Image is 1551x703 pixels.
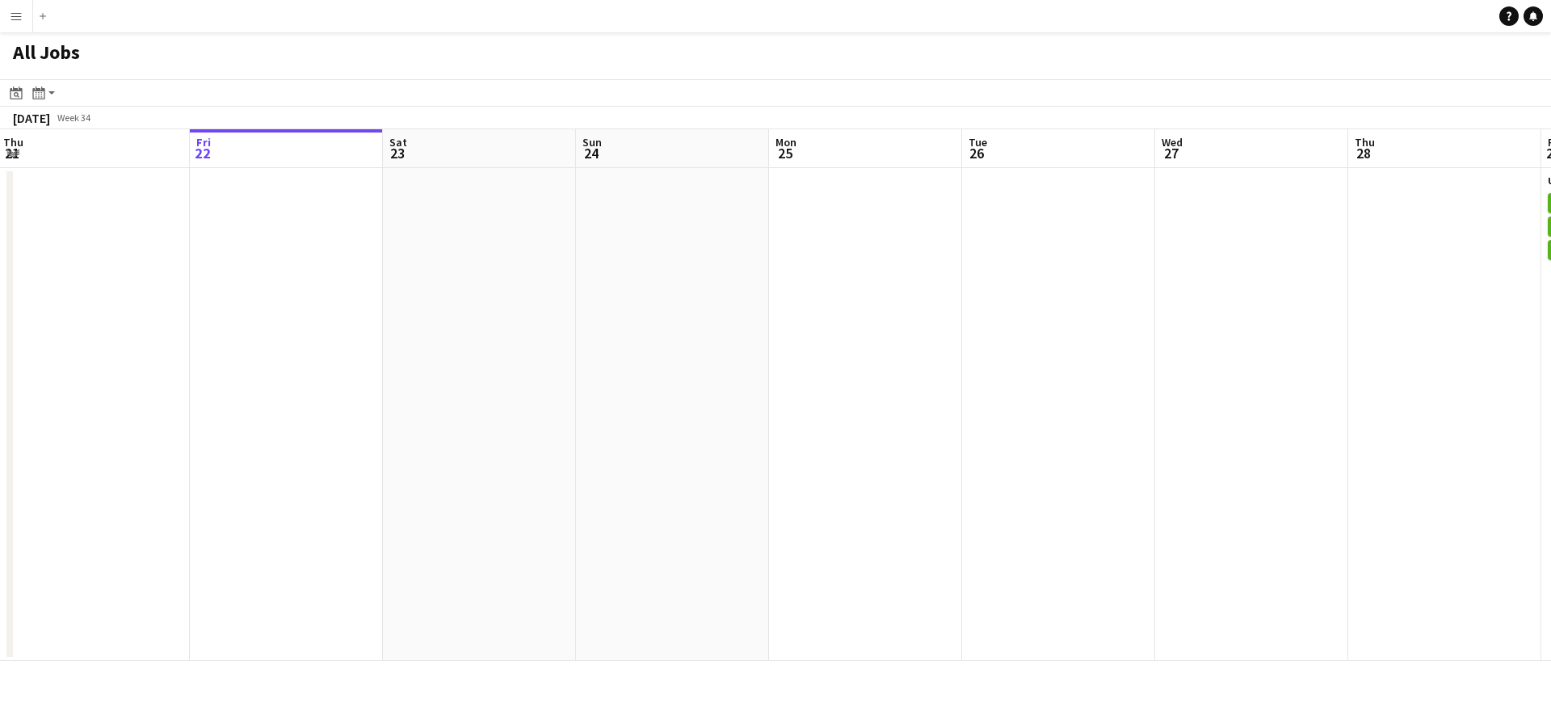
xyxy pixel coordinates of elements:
span: 27 [1159,144,1183,162]
span: Week 34 [53,112,94,124]
span: Wed [1162,135,1183,149]
span: 24 [580,144,602,162]
span: Thu [1355,135,1375,149]
div: [DATE] [13,110,50,126]
span: 22 [194,144,211,162]
span: Mon [775,135,797,149]
span: Tue [969,135,987,149]
span: 21 [1,144,23,162]
span: Sun [582,135,602,149]
span: 26 [966,144,987,162]
span: 23 [387,144,407,162]
span: Thu [3,135,23,149]
span: 28 [1352,144,1375,162]
span: 25 [773,144,797,162]
span: Sat [389,135,407,149]
span: Fri [196,135,211,149]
